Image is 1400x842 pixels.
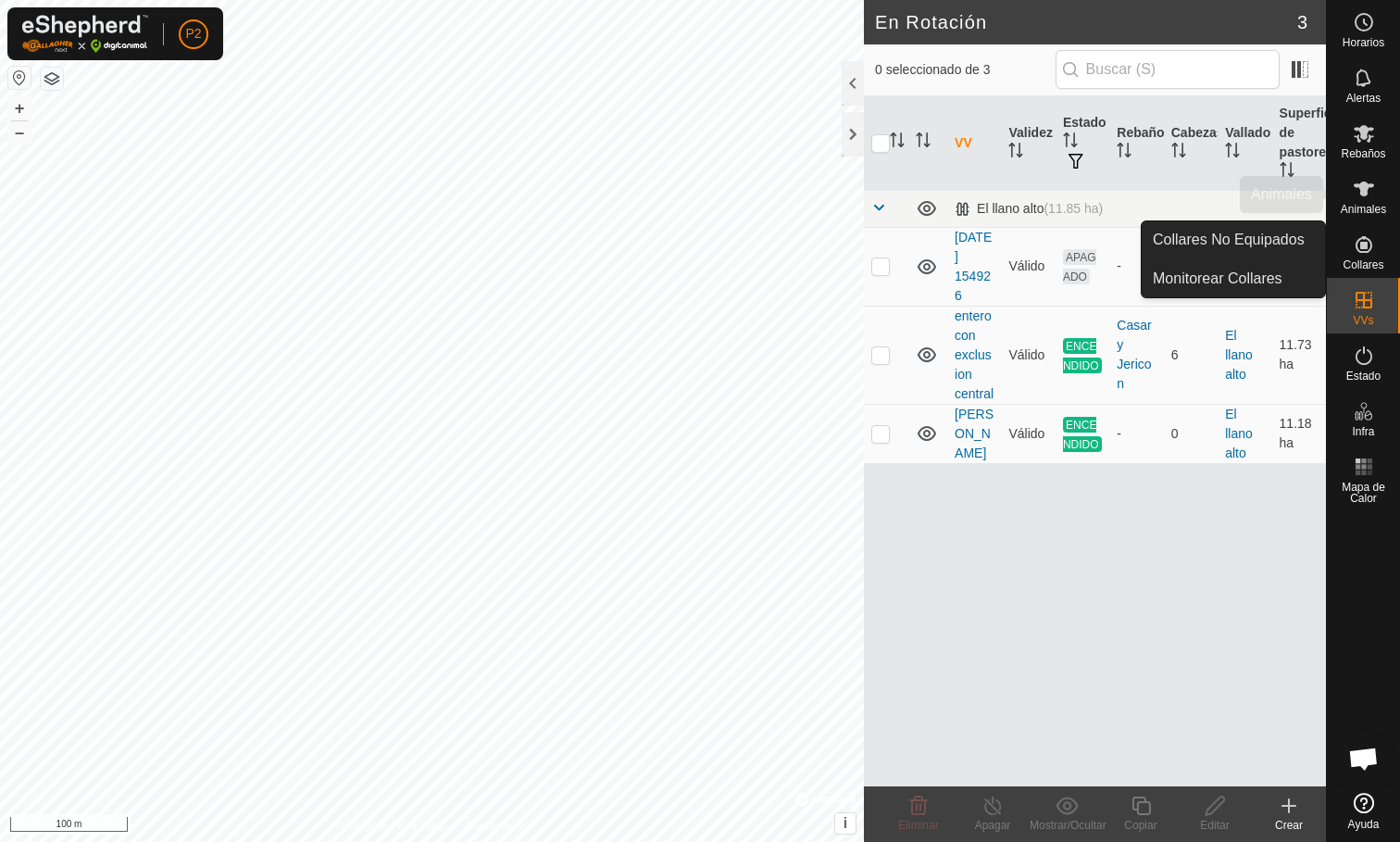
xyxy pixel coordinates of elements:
[1164,404,1218,463] td: 0
[1341,148,1385,159] span: Rebaños
[1346,371,1381,382] span: Estado
[1117,316,1156,394] div: Casar y Jericon
[835,813,856,834] button: i
[8,67,31,89] button: Restablecer Mapa
[875,11,1297,33] h2: En Rotación
[1353,315,1373,326] span: VVs
[1044,201,1103,216] span: (11.85 ha)
[955,230,992,303] a: [DATE] 154926
[1343,259,1383,270] span: Collares
[947,96,1001,191] th: VV
[1252,817,1326,834] div: Crear
[1348,819,1380,830] span: Ayuda
[1056,96,1109,191] th: Estado
[1352,426,1374,437] span: Infra
[1104,817,1178,834] div: Copiar
[1297,8,1307,36] span: 3
[1142,221,1325,258] a: Collares No Equipados
[1225,407,1253,460] a: El llano alto
[916,135,931,150] p-sorticon: Activar para ordenar
[1001,227,1055,306] td: Válido
[1346,93,1381,104] span: Alertas
[890,135,905,150] p-sorticon: Activar para ordenar
[956,817,1030,834] div: Apagar
[1336,731,1392,786] div: Chat abierto
[1153,268,1282,290] span: Monitorear Collares
[844,815,847,831] span: i
[1063,249,1096,284] span: APAGADO
[1063,338,1102,373] span: ENCENDIDO
[1331,482,1395,504] span: Mapa de Calor
[1117,145,1131,160] p-sorticon: Activar para ordenar
[1164,306,1218,404] td: 6
[1008,145,1023,160] p-sorticon: Activar para ordenar
[955,201,1103,217] div: El llano alto
[1225,145,1240,160] p-sorticon: Activar para ordenar
[1272,404,1326,463] td: 11.18 ha
[41,68,63,90] button: Capas del Mapa
[1178,817,1252,834] div: Editar
[1341,204,1386,215] span: Animales
[1272,96,1326,191] th: Superficie de pastoreo
[1001,306,1055,404] td: Válido
[185,24,201,44] span: P2
[1142,260,1325,297] a: Monitorear Collares
[1327,785,1400,837] a: Ayuda
[1117,424,1156,444] div: -
[1272,306,1326,404] td: 11.73 ha
[466,818,528,835] a: Contáctenos
[898,819,938,832] span: Eliminar
[1164,96,1218,191] th: Cabezas
[1001,404,1055,463] td: Válido
[22,15,148,53] img: Logo Gallagher
[1280,165,1294,180] p-sorticon: Activar para ordenar
[1109,96,1163,191] th: Rebaño
[1117,257,1156,276] div: -
[955,308,994,401] a: entero con exclusion central
[1063,135,1078,150] p-sorticon: Activar para ordenar
[8,121,31,144] button: –
[1343,37,1384,48] span: Horarios
[955,407,994,460] a: [PERSON_NAME]
[1171,145,1186,160] p-sorticon: Activar para ordenar
[1001,96,1055,191] th: Validez
[875,60,1056,80] span: 0 seleccionado de 3
[1218,96,1271,191] th: Vallado
[1030,817,1104,834] div: Mostrar/Ocultar
[1056,50,1280,89] input: Buscar (S)
[8,97,31,119] button: +
[336,818,443,835] a: Política de Privacidad
[1063,417,1102,452] span: ENCENDIDO
[1153,229,1305,251] span: Collares No Equipados
[1225,328,1253,382] a: El llano alto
